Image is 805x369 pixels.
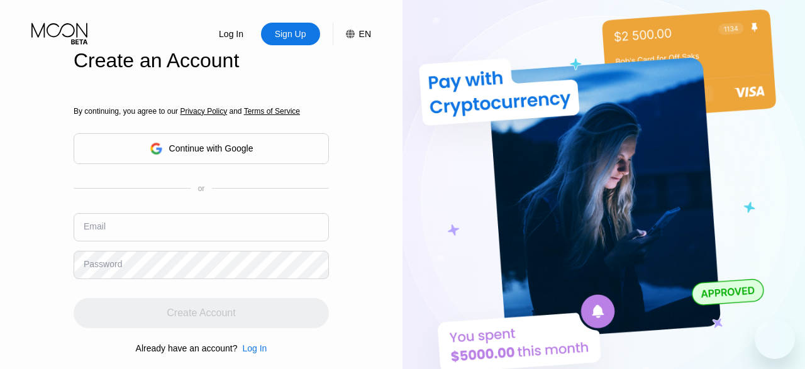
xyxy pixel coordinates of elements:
[136,343,238,353] div: Already have an account?
[244,107,300,116] span: Terms of Service
[333,23,371,45] div: EN
[74,49,329,72] div: Create an Account
[202,23,261,45] div: Log In
[261,23,320,45] div: Sign Up
[74,133,329,164] div: Continue with Google
[84,259,122,269] div: Password
[274,28,308,40] div: Sign Up
[755,319,795,359] iframe: Button to launch messaging window
[227,107,244,116] span: and
[180,107,227,116] span: Privacy Policy
[169,143,253,153] div: Continue with Google
[84,221,106,231] div: Email
[198,184,205,193] div: or
[237,343,267,353] div: Log In
[242,343,267,353] div: Log In
[74,107,329,116] div: By continuing, you agree to our
[359,29,371,39] div: EN
[218,28,245,40] div: Log In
